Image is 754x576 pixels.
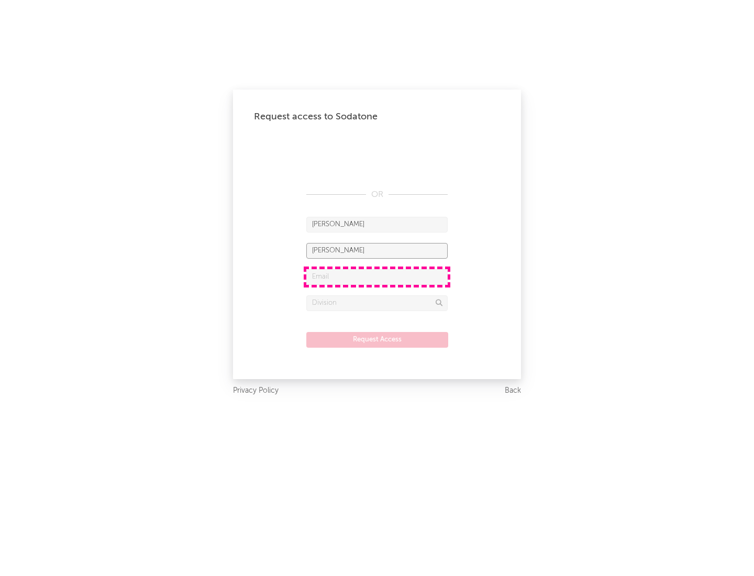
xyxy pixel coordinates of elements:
[254,110,500,123] div: Request access to Sodatone
[306,295,448,311] input: Division
[306,269,448,285] input: Email
[505,384,521,397] a: Back
[306,332,448,348] button: Request Access
[306,189,448,201] div: OR
[306,243,448,259] input: Last Name
[233,384,279,397] a: Privacy Policy
[306,217,448,232] input: First Name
